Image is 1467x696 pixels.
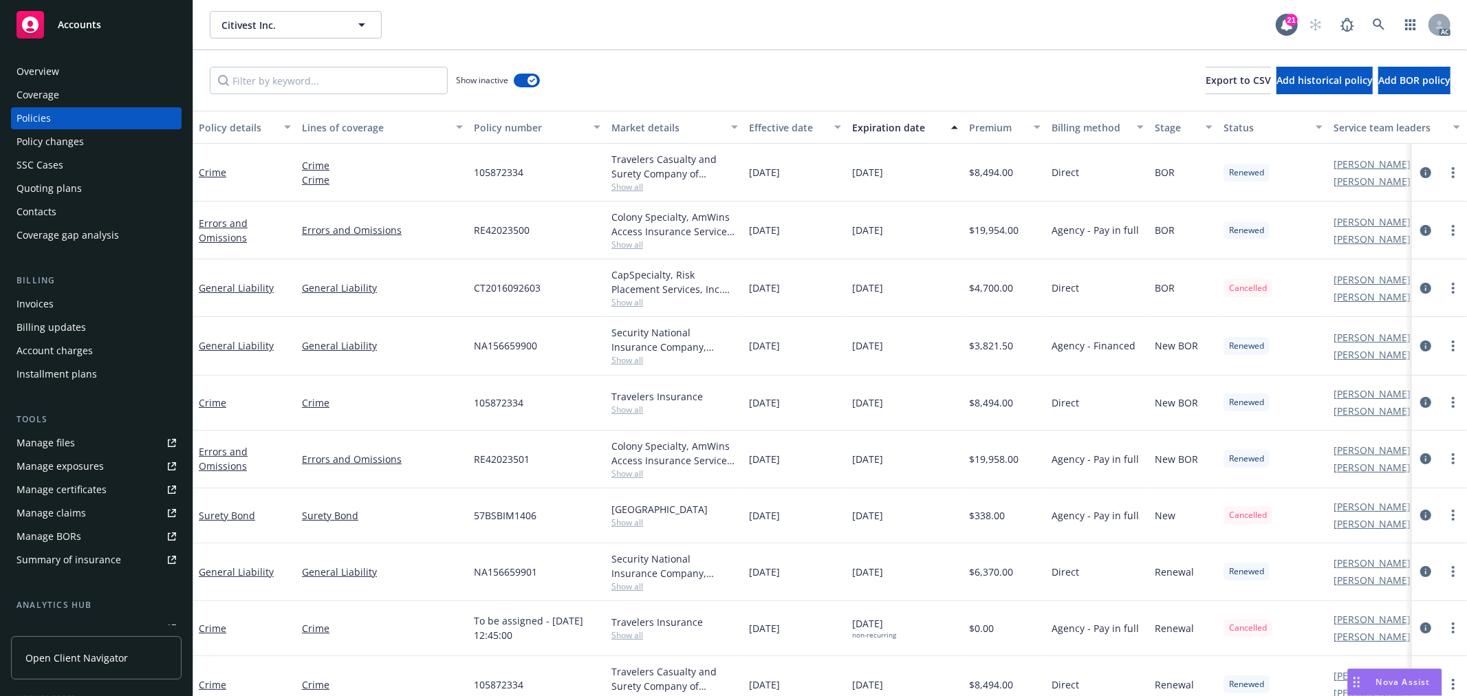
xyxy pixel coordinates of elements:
[17,131,84,153] div: Policy changes
[852,452,883,466] span: [DATE]
[606,111,743,144] button: Market details
[611,239,738,250] span: Show all
[1155,223,1175,237] span: BOR
[611,516,738,528] span: Show all
[1052,165,1079,180] span: Direct
[1334,612,1411,627] a: [PERSON_NAME]
[17,363,97,385] div: Installment plans
[852,565,883,579] span: [DATE]
[1052,452,1139,466] span: Agency - Pay in full
[1445,450,1461,467] a: more
[1206,67,1271,94] button: Export to CSV
[1376,676,1431,688] span: Nova Assist
[1229,224,1264,237] span: Renewed
[1229,622,1267,634] span: Cancelled
[199,622,226,635] a: Crime
[1445,563,1461,580] a: more
[1229,396,1264,409] span: Renewed
[17,224,119,246] div: Coverage gap analysis
[1155,120,1197,135] div: Stage
[1334,215,1411,229] a: [PERSON_NAME]
[749,452,780,466] span: [DATE]
[199,166,226,179] a: Crime
[969,677,1013,692] span: $8,494.00
[611,268,738,296] div: CapSpecialty, Risk Placement Services, Inc. (RPS)
[1155,621,1194,635] span: Renewal
[1229,509,1267,521] span: Cancelled
[302,565,463,579] a: General Liability
[210,11,382,39] button: Citivest Inc.
[17,549,121,571] div: Summary of insurance
[199,281,274,294] a: General Liability
[474,281,541,295] span: CT2016092603
[1052,120,1129,135] div: Billing method
[1445,620,1461,636] a: more
[611,404,738,415] span: Show all
[611,296,738,308] span: Show all
[17,61,59,83] div: Overview
[199,339,274,352] a: General Liability
[611,468,738,479] span: Show all
[1347,668,1442,696] button: Nova Assist
[17,316,86,338] div: Billing updates
[852,395,883,410] span: [DATE]
[1276,67,1373,94] button: Add historical policy
[1285,14,1298,26] div: 21
[1445,164,1461,181] a: more
[11,316,182,338] a: Billing updates
[1397,11,1424,39] a: Switch app
[611,120,723,135] div: Market details
[302,677,463,692] a: Crime
[11,340,182,362] a: Account charges
[847,111,964,144] button: Expiration date
[199,445,248,472] a: Errors and Omissions
[611,389,738,404] div: Travelers Insurance
[17,293,54,315] div: Invoices
[11,525,182,547] a: Manage BORs
[1417,338,1434,354] a: circleInformation
[1155,165,1175,180] span: BOR
[199,217,248,244] a: Errors and Omissions
[749,395,780,410] span: [DATE]
[1334,499,1411,514] a: [PERSON_NAME]
[1052,395,1079,410] span: Direct
[1046,111,1149,144] button: Billing method
[1445,394,1461,411] a: more
[1224,120,1307,135] div: Status
[743,111,847,144] button: Effective date
[199,120,276,135] div: Policy details
[969,120,1025,135] div: Premium
[969,452,1019,466] span: $19,958.00
[1052,281,1079,295] span: Direct
[611,354,738,366] span: Show all
[11,598,182,612] div: Analytics hub
[1445,338,1461,354] a: more
[1417,280,1434,296] a: circleInformation
[611,210,738,239] div: Colony Specialty, AmWins Access Insurance Services, LLC
[17,177,82,199] div: Quoting plans
[1052,338,1135,353] span: Agency - Financed
[302,508,463,523] a: Surety Bond
[1052,677,1079,692] span: Direct
[1445,222,1461,239] a: more
[302,338,463,353] a: General Liability
[11,479,182,501] a: Manage certificates
[749,120,826,135] div: Effective date
[302,621,463,635] a: Crime
[1052,223,1139,237] span: Agency - Pay in full
[1334,516,1411,531] a: [PERSON_NAME]
[11,293,182,315] a: Invoices
[852,223,883,237] span: [DATE]
[58,19,101,30] span: Accounts
[1149,111,1218,144] button: Stage
[302,158,463,173] a: Crime
[17,618,131,640] div: Loss summary generator
[302,223,463,237] a: Errors and Omissions
[1445,280,1461,296] a: more
[1334,157,1411,171] a: [PERSON_NAME]
[969,565,1013,579] span: $6,370.00
[17,432,75,454] div: Manage files
[474,120,585,135] div: Policy number
[1052,621,1139,635] span: Agency - Pay in full
[1378,67,1450,94] button: Add BOR policy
